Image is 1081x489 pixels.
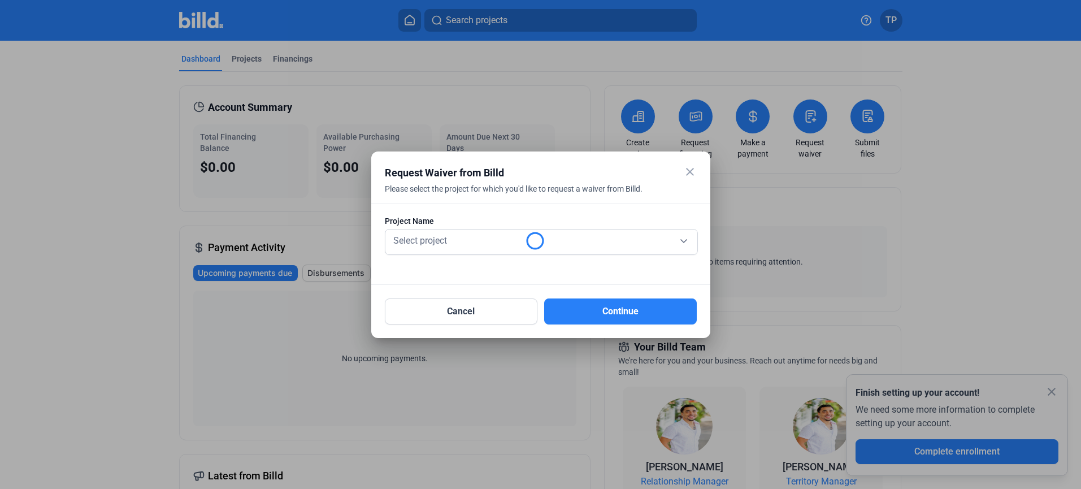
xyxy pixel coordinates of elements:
[544,298,697,324] button: Continue
[385,165,668,181] div: Request Waiver from Billd
[385,215,434,227] span: Project Name
[393,235,447,246] span: Select project
[683,165,697,179] mat-icon: close
[385,183,668,208] div: Please select the project for which you'd like to request a waiver from Billd.
[385,298,537,324] button: Cancel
